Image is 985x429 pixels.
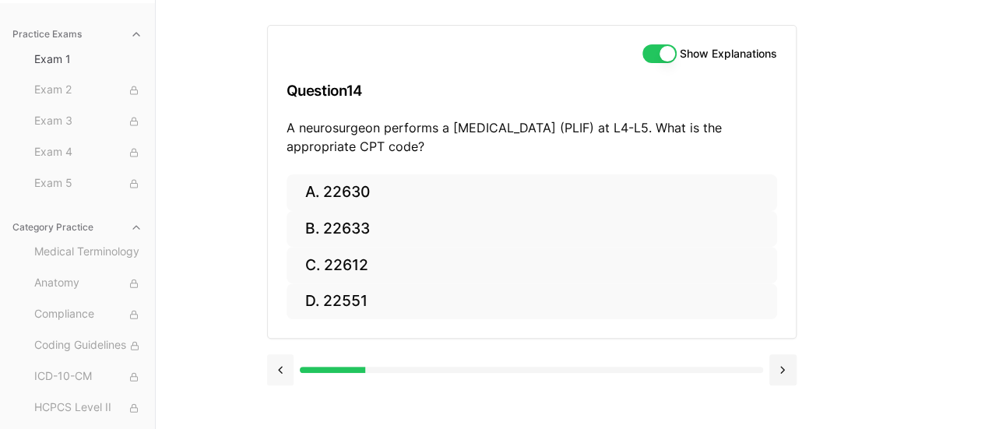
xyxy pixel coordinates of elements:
[28,240,149,265] button: Medical Terminology
[28,109,149,134] button: Exam 3
[28,302,149,327] button: Compliance
[34,368,142,385] span: ICD-10-CM
[34,306,142,323] span: Compliance
[28,333,149,358] button: Coding Guidelines
[287,247,777,283] button: C. 22612
[6,22,149,47] button: Practice Exams
[287,211,777,248] button: B. 22633
[34,82,142,99] span: Exam 2
[34,337,142,354] span: Coding Guidelines
[34,113,142,130] span: Exam 3
[28,140,149,165] button: Exam 4
[287,118,777,156] p: A neurosurgeon performs a [MEDICAL_DATA] (PLIF) at L4-L5. What is the appropriate CPT code?
[34,51,142,67] span: Exam 1
[6,215,149,240] button: Category Practice
[680,48,777,59] label: Show Explanations
[287,68,777,114] h3: Question 14
[34,144,142,161] span: Exam 4
[28,78,149,103] button: Exam 2
[287,174,777,211] button: A. 22630
[34,175,142,192] span: Exam 5
[34,275,142,292] span: Anatomy
[34,399,142,417] span: HCPCS Level II
[34,244,142,261] span: Medical Terminology
[287,283,777,320] button: D. 22551
[28,396,149,420] button: HCPCS Level II
[28,364,149,389] button: ICD-10-CM
[28,271,149,296] button: Anatomy
[28,47,149,72] button: Exam 1
[28,171,149,196] button: Exam 5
